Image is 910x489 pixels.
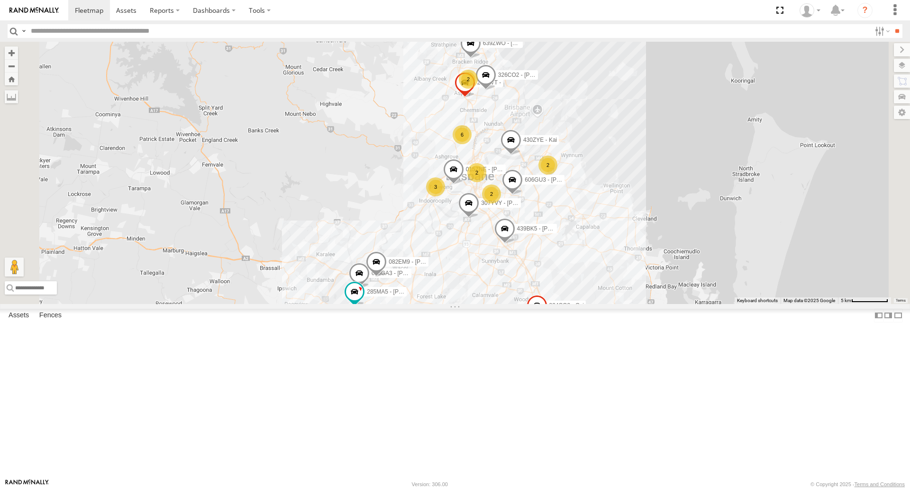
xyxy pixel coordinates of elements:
button: Zoom Home [5,73,18,85]
span: Map data ©2025 Google [783,298,835,303]
label: Measure [5,90,18,103]
button: Map scale: 5 km per 74 pixels [838,297,891,304]
span: 439BK5 - [PERSON_NAME] [517,225,589,232]
span: 5 km [841,298,851,303]
label: Map Settings [894,106,910,119]
label: Hide Summary Table [893,309,903,323]
div: Aaron Cluff [796,3,824,18]
span: 015ZNE - [PERSON_NAME] [466,166,538,173]
div: 2 [459,70,478,89]
label: Fences [35,309,66,323]
button: Drag Pegman onto the map to open Street View [5,258,24,277]
label: Dock Summary Table to the Right [883,309,893,323]
div: Version: 306.00 [412,481,448,487]
button: Zoom out [5,59,18,73]
div: 2 [467,163,486,182]
span: 324CO2 - Osi [549,302,584,309]
i: ? [857,3,873,18]
span: 307YVY - [PERSON_NAME] [481,200,554,207]
div: 3 [426,177,445,196]
span: 082EM9 - [PERSON_NAME] [389,258,462,265]
label: Search Query [20,24,27,38]
span: 639ZWO - [PERSON_NAME] [483,40,557,46]
a: Terms and Conditions [855,481,905,487]
a: Visit our Website [5,480,49,489]
div: 2 [538,156,557,175]
label: Dock Summary Table to the Left [874,309,883,323]
div: 2 [482,185,501,203]
a: Terms (opens in new tab) [896,298,906,302]
label: Assets [4,309,34,323]
button: Keyboard shortcuts [737,297,778,304]
span: 285MA5 - [PERSON_NAME] [367,289,440,295]
button: Zoom in [5,46,18,59]
span: 430ZYE - Kai [523,137,557,143]
img: rand-logo.svg [9,7,59,14]
span: 605GA3 - [PERSON_NAME] [372,270,444,277]
span: 326CO2 - [PERSON_NAME] [498,72,571,78]
label: Search Filter Options [871,24,892,38]
div: 6 [453,125,472,144]
span: 606GU3 - [PERSON_NAME] [525,176,598,183]
div: © Copyright 2025 - [810,481,905,487]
